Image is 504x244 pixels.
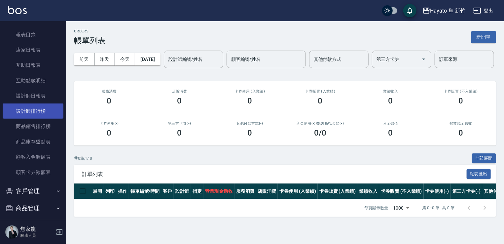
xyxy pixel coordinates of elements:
button: 報表匯出 [467,169,491,179]
a: 報表匯出 [467,171,491,177]
p: 共 0 筆, 1 / 0 [74,155,92,161]
h3: 0 [459,96,463,105]
th: 展開 [91,183,104,199]
p: 第 0–0 筆 共 0 筆 [422,205,454,211]
h2: 第三方卡券(-) [152,121,207,126]
button: [DATE] [135,53,160,65]
th: 卡券使用(-) [424,183,451,199]
a: 互助點數明細 [3,73,63,88]
button: 新開單 [471,31,496,43]
h3: 0 [177,128,182,138]
button: Open [418,54,429,64]
h2: 業績收入 [363,89,418,94]
th: 操作 [116,183,129,199]
th: 店販消費 [256,183,278,199]
h3: 0 [107,128,112,138]
button: 紅利點數設定 [3,217,63,234]
button: 全部展開 [472,153,496,164]
th: 設計師 [174,183,191,199]
th: 卡券販賣 (入業績) [318,183,358,199]
img: Logo [8,6,27,14]
a: 店家日報表 [3,42,63,58]
th: 卡券使用 (入業績) [278,183,318,199]
th: 列印 [104,183,116,199]
h2: ORDERS [74,29,106,33]
button: 客戶管理 [3,183,63,200]
th: 指定 [191,183,203,199]
h3: 0 [459,128,463,138]
h2: 其他付款方式(-) [223,121,277,126]
h2: 卡券使用(-) [82,121,136,126]
a: 顧客卡券餘額表 [3,165,63,180]
div: Hayato 隼 新竹 [430,7,465,15]
h3: 0 [248,128,252,138]
button: 昨天 [94,53,115,65]
button: Hayato 隼 新竹 [420,4,468,18]
h2: 入金使用(-) /點數折抵金額(-) [293,121,347,126]
a: 互助日報表 [3,58,63,73]
h3: 0 [107,96,112,105]
h2: 卡券販賣 (不入業績) [434,89,488,94]
th: 客戶 [161,183,174,199]
th: 帳單編號/時間 [129,183,162,199]
th: 服務消費 [234,183,256,199]
a: 商品庫存盤點表 [3,134,63,149]
div: 1000 [391,199,412,217]
span: 訂單列表 [82,171,467,178]
a: 新開單 [471,34,496,40]
th: 卡券販賣 (不入業績) [379,183,423,199]
th: 第三方卡券(-) [450,183,482,199]
h2: 營業現金應收 [434,121,488,126]
a: 顧客入金餘額表 [3,149,63,165]
h2: 店販消費 [152,89,207,94]
h5: 焦家龍 [20,226,54,232]
h3: 0 [388,96,393,105]
h3: 服務消費 [82,89,136,94]
h2: 入金儲值 [363,121,418,126]
h2: 卡券販賣 (入業績) [293,89,347,94]
th: 營業現金應收 [203,183,234,199]
h3: 0 [248,96,252,105]
p: 每頁顯示數量 [364,205,388,211]
button: 商品管理 [3,200,63,217]
h3: 帳單列表 [74,36,106,45]
h3: 0 /0 [314,128,326,138]
h2: 卡券使用 (入業績) [223,89,277,94]
img: Person [5,225,18,239]
button: 今天 [115,53,135,65]
button: 前天 [74,53,94,65]
button: 登出 [471,5,496,17]
th: 業績收入 [357,183,379,199]
a: 設計師日報表 [3,88,63,103]
h3: 0 [388,128,393,138]
h3: 0 [318,96,323,105]
a: 報表目錄 [3,27,63,42]
button: save [403,4,416,17]
p: 服務人員 [20,232,54,238]
h3: 0 [177,96,182,105]
a: 設計師排行榜 [3,103,63,119]
a: 商品銷售排行榜 [3,119,63,134]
